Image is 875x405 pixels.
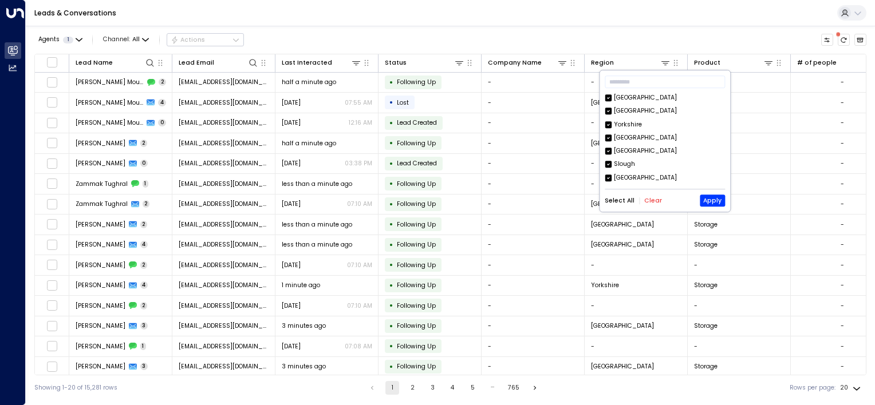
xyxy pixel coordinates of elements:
span: 4 [140,281,148,289]
div: Status [385,58,407,68]
p: 07:10 AM [347,261,372,269]
div: • [389,95,393,110]
span: Toggle select row [46,198,57,209]
div: • [389,298,393,313]
span: Courtney Todd [76,159,125,168]
div: - [841,261,844,269]
span: Minnie Mouse [76,118,144,127]
span: 0 [140,160,148,167]
span: Toggle select row [46,341,57,352]
button: Agents1 [34,34,85,46]
span: Following Up [397,281,436,289]
span: Following Up [397,139,436,148]
span: 3 [140,322,148,329]
span: Toggle select row [46,117,57,128]
span: Storage [694,281,718,289]
span: half a minute ago [282,139,336,148]
div: • [389,116,393,130]
button: Go to page 765 [506,381,522,395]
span: 2 [140,261,148,269]
span: Toggle select row [46,361,57,372]
p: 07:08 AM [345,342,372,351]
span: Berkshire [591,321,654,330]
span: 3 minutes ago [282,321,326,330]
div: - [841,139,844,148]
span: Toggle select row [46,219,57,230]
div: Status [385,57,465,68]
button: Actions [167,33,244,47]
span: half a minute ago [282,78,336,86]
button: Go to page 3 [425,381,439,395]
td: - [585,113,688,133]
span: 2 [140,302,148,309]
div: • [389,237,393,252]
td: - [688,154,791,174]
div: [GEOGRAPHIC_DATA] [605,173,725,182]
span: Indi Parmar [76,321,125,330]
div: [GEOGRAPHIC_DATA] [605,107,725,116]
div: - [841,342,844,351]
div: • [389,156,393,171]
label: Rows per page: [790,383,835,392]
span: Oct 08, 2025 [282,159,301,168]
span: Minnie Mouse [76,98,144,107]
div: • [389,197,393,212]
span: Storage [694,220,718,229]
span: Toggle select row [46,158,57,169]
div: • [389,359,393,374]
span: Yesterday [282,200,301,208]
div: Showing 1-20 of 15,281 rows [34,383,117,392]
span: Lead Created [397,159,437,168]
span: 0 [158,119,166,126]
span: less than a minute ago [282,240,352,249]
div: Slough [614,160,635,169]
div: Lead Email [179,58,214,68]
span: Toggle select row [46,300,57,311]
span: Zammak Tughral [76,200,128,208]
span: Following Up [397,200,436,208]
a: Leads & Conversations [34,8,116,18]
div: - [841,200,844,208]
span: Toggle select row [46,77,57,88]
td: - [688,73,791,93]
div: [GEOGRAPHIC_DATA] [614,107,677,116]
span: Birmingham [591,220,654,229]
td: - [482,276,585,296]
span: Yorkshire [591,281,619,289]
span: London [591,139,654,148]
span: Oxfordshire [591,240,654,249]
td: - [585,174,688,194]
div: Lead Name [76,58,113,68]
td: - [482,194,585,215]
span: Toggle select row [46,260,57,271]
td: - [585,154,688,174]
div: [GEOGRAPHIC_DATA] [614,133,677,142]
td: - [688,255,791,275]
div: [GEOGRAPHIC_DATA] [614,173,677,182]
span: Pawel Musial [76,281,125,289]
td: - [585,73,688,93]
span: London [591,362,654,371]
div: • [389,278,393,293]
div: … [486,381,499,395]
span: Toggle select row [46,320,57,331]
td: - [482,316,585,336]
div: [GEOGRAPHIC_DATA] [605,146,725,156]
span: Lead Created [397,118,437,127]
p: 07:10 AM [347,200,372,208]
span: Jul 25, 2025 [282,98,301,107]
span: Inderdeepminhas@hotmail.com [179,342,269,351]
td: - [585,255,688,275]
td: - [482,235,585,255]
button: Apply [700,195,725,207]
span: Jul 16, 2025 [282,118,301,127]
div: Lead Name [76,57,156,68]
span: cjratter@hotmail.com [179,261,269,269]
span: 2 [140,140,148,147]
span: Following Up [397,362,436,371]
span: mouse@hotmail.com [179,98,269,107]
div: Button group with a nested menu [167,33,244,47]
div: - [841,118,844,127]
span: 3 [140,363,148,370]
div: Last Interacted [282,57,362,68]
